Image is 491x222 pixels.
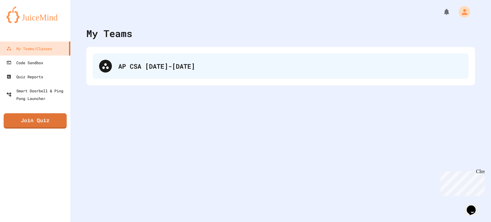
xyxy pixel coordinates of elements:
[4,113,66,128] a: Join Quiz
[3,3,44,41] div: Chat with us now!Close
[6,6,64,23] img: logo-orange.svg
[431,6,452,17] div: My Notifications
[6,73,43,80] div: Quiz Reports
[6,59,43,66] div: Code Sandbox
[86,26,132,41] div: My Teams
[118,61,462,71] div: AP CSA [DATE]-[DATE]
[6,87,68,102] div: Smart Doorbell & Ping Pong Launcher
[93,53,469,79] div: AP CSA [DATE]-[DATE]
[464,196,485,216] iframe: chat widget
[6,45,52,52] div: My Teams/Classes
[438,169,485,196] iframe: chat widget
[452,4,472,19] div: My Account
